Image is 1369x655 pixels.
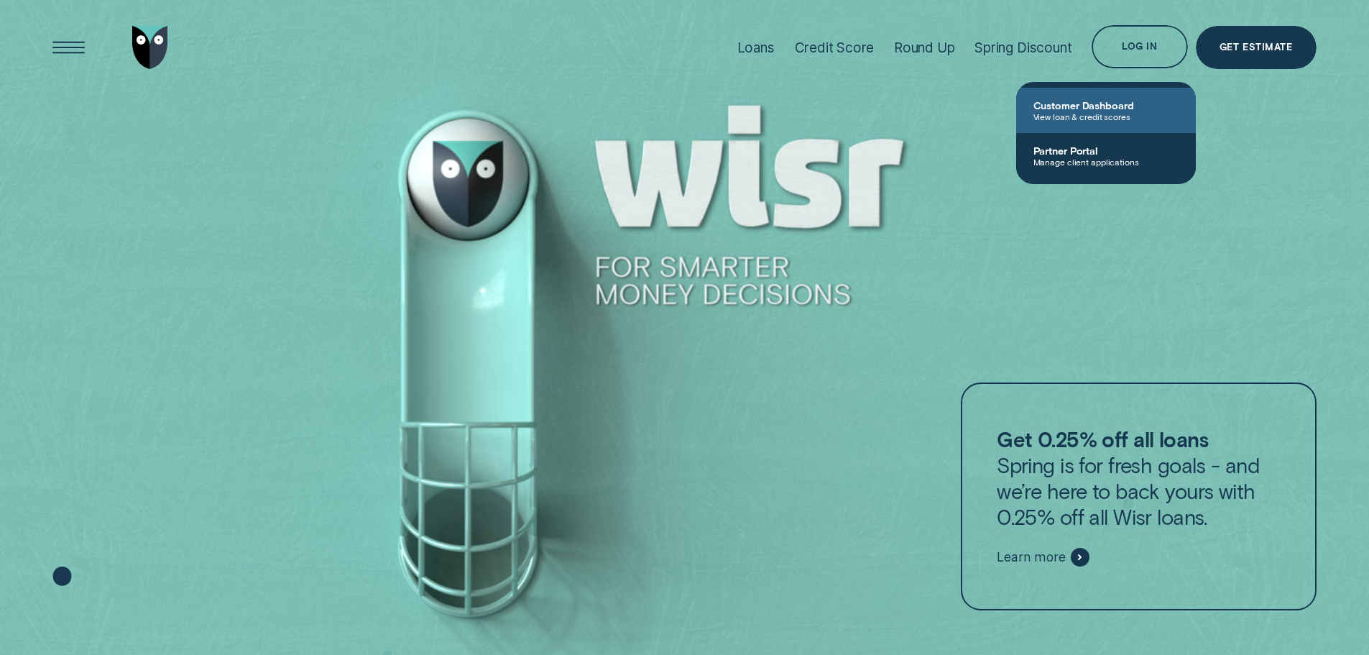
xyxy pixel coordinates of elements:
div: Spring Discount [974,40,1071,56]
span: Manage client applications [1033,157,1179,167]
strong: Get 0.25% off all loans [997,426,1208,452]
a: Partner PortalManage client applications [1016,133,1196,178]
button: Log in [1092,25,1187,68]
a: Get Estimate [1196,26,1317,69]
div: Loans [737,40,775,56]
div: Credit Score [795,40,875,56]
span: Learn more [997,549,1065,565]
span: Customer Dashboard [1033,99,1179,111]
img: Wisr [132,26,168,69]
p: Spring is for fresh goals - and we’re here to back yours with 0.25% off all Wisr loans. [997,426,1280,530]
span: View loan & credit scores [1033,111,1179,122]
span: Partner Portal [1033,145,1179,157]
div: Round Up [894,40,955,56]
button: Open Menu [47,26,91,69]
a: Get 0.25% off all loansSpring is for fresh goals - and we’re here to back yours with 0.25% off al... [961,383,1316,611]
a: Customer DashboardView loan & credit scores [1016,88,1196,133]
